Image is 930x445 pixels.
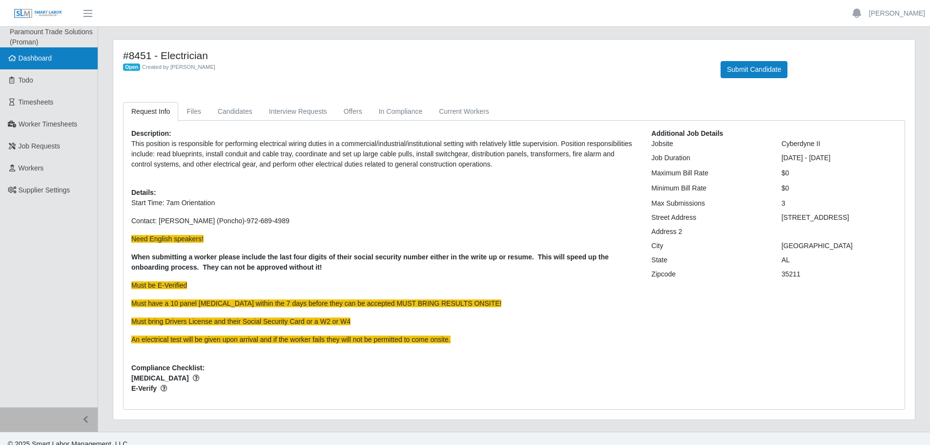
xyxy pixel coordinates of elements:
span: Worker Timesheets [19,120,77,128]
span: Must have a 10 panel [MEDICAL_DATA] within the 7 days before they can be accepted MUST BRING RESU... [131,299,501,307]
a: Interview Requests [261,102,335,121]
div: Job Duration [644,153,774,163]
div: [STREET_ADDRESS] [774,212,904,223]
span: Supplier Settings [19,186,70,194]
div: AL [774,255,904,265]
div: Maximum Bill Rate [644,168,774,178]
img: SLM Logo [14,8,62,19]
span: Paramount Trade Solutions (Proman) [10,28,93,46]
span: Need English speakers! [131,235,204,243]
strong: When submitting a worker please include the last four digits of their social security number eith... [131,253,609,271]
b: Additional Job Details [651,129,723,137]
a: In Compliance [371,102,431,121]
span: Must be E-Verified [131,281,187,289]
p: This position is responsible for performing electrical wiring duties in a commercial/industrial/i... [131,139,637,170]
div: 35211 [774,269,904,279]
a: Request Info [123,102,178,121]
div: [DATE] - [DATE] [774,153,904,163]
div: State [644,255,774,265]
div: Cyberdyne II [774,139,904,149]
a: Current Workers [431,102,497,121]
span: Dashboard [19,54,52,62]
a: Files [178,102,209,121]
a: Offers [335,102,371,121]
span: Open [123,64,140,71]
span: Created by [PERSON_NAME] [142,64,215,70]
div: Max Submissions [644,198,774,209]
span: Job Requests [19,142,61,150]
span: Timesheets [19,98,54,106]
div: Street Address [644,212,774,223]
span: [MEDICAL_DATA] [131,373,637,383]
span: Workers [19,164,44,172]
span: Must bring Drivers License and their Social Security Card or a W2 or W4 [131,318,351,325]
div: City [644,241,774,251]
b: Compliance Checklist: [131,364,205,372]
p: Contact: [PERSON_NAME] (Poncho)-972-689-4989 [131,216,637,226]
h4: #8451 - Electrician [123,49,706,62]
button: Submit Candidate [721,61,787,78]
b: Details: [131,189,156,196]
a: [PERSON_NAME] [869,8,925,19]
div: Minimum Bill Rate [644,183,774,193]
span: E-Verify [131,383,637,394]
div: [GEOGRAPHIC_DATA] [774,241,904,251]
div: Jobsite [644,139,774,149]
div: Zipcode [644,269,774,279]
a: Candidates [209,102,261,121]
p: Start Time: 7am Orientation [131,198,637,208]
span: An electrical test will be given upon arrival and if the worker fails they will not be permitted ... [131,336,451,343]
div: 3 [774,198,904,209]
span: Todo [19,76,33,84]
div: $0 [774,183,904,193]
b: Description: [131,129,171,137]
div: Address 2 [644,227,774,237]
div: $0 [774,168,904,178]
